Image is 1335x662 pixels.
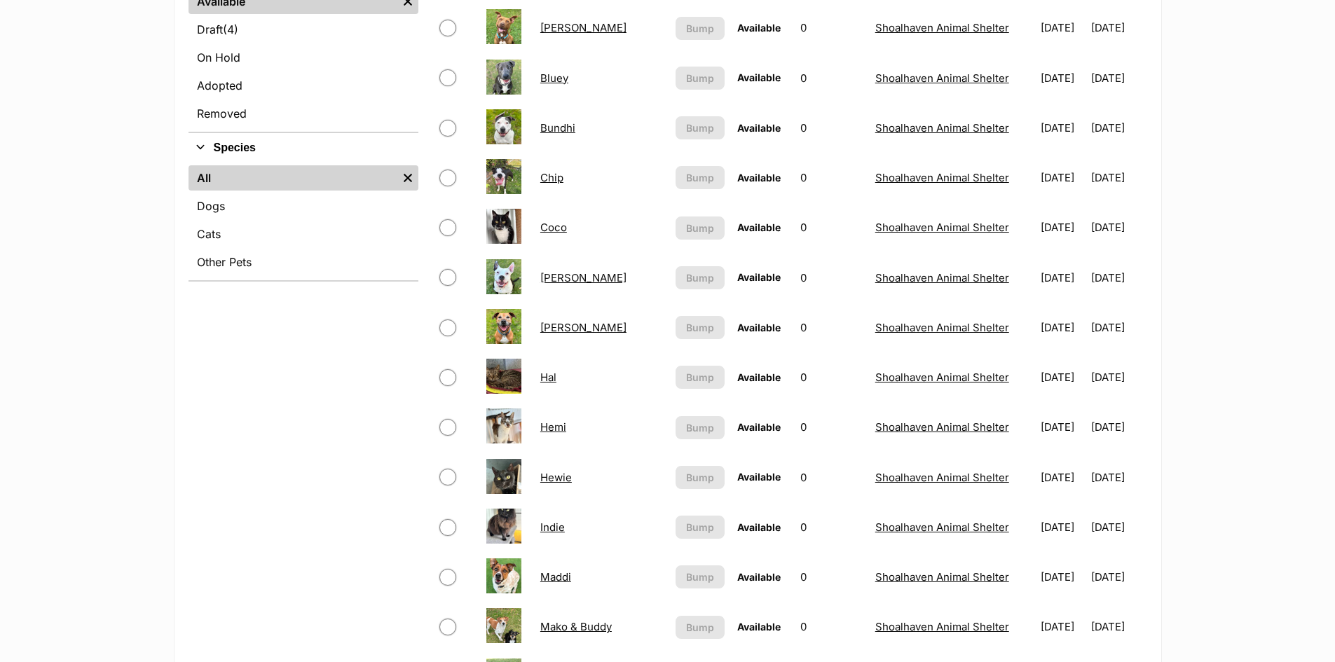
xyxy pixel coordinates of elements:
[795,153,868,202] td: 0
[540,520,565,534] a: Indie
[795,254,868,302] td: 0
[1091,54,1146,102] td: [DATE]
[676,516,725,539] button: Bump
[540,121,575,135] a: Bundhi
[795,303,868,352] td: 0
[189,139,418,157] button: Species
[737,421,781,433] span: Available
[189,221,418,247] a: Cats
[1035,403,1090,451] td: [DATE]
[223,21,238,38] span: (4)
[737,322,781,333] span: Available
[686,120,714,135] span: Bump
[1091,303,1146,352] td: [DATE]
[686,570,714,584] span: Bump
[1091,254,1146,302] td: [DATE]
[686,520,714,535] span: Bump
[737,122,781,134] span: Available
[795,4,868,52] td: 0
[189,101,418,126] a: Removed
[1091,4,1146,52] td: [DATE]
[875,620,1009,633] a: Shoalhaven Animal Shelter
[676,616,725,639] button: Bump
[795,54,868,102] td: 0
[540,171,563,184] a: Chip
[1035,353,1090,401] td: [DATE]
[676,17,725,40] button: Bump
[795,602,868,651] td: 0
[676,216,725,240] button: Bump
[686,420,714,435] span: Bump
[795,403,868,451] td: 0
[1091,403,1146,451] td: [DATE]
[676,266,725,289] button: Bump
[1035,54,1090,102] td: [DATE]
[540,21,627,34] a: [PERSON_NAME]
[1035,553,1090,601] td: [DATE]
[540,371,556,384] a: Hal
[1091,104,1146,152] td: [DATE]
[1091,553,1146,601] td: [DATE]
[1035,104,1090,152] td: [DATE]
[1091,602,1146,651] td: [DATE]
[540,471,572,484] a: Hewie
[189,249,418,275] a: Other Pets
[676,466,725,489] button: Bump
[737,571,781,583] span: Available
[875,520,1009,534] a: Shoalhaven Animal Shelter
[795,104,868,152] td: 0
[686,221,714,235] span: Bump
[875,420,1009,434] a: Shoalhaven Animal Shelter
[1035,303,1090,352] td: [DATE]
[686,370,714,385] span: Bump
[1091,153,1146,202] td: [DATE]
[795,553,868,601] td: 0
[1035,153,1090,202] td: [DATE]
[676,166,725,189] button: Bump
[1091,203,1146,251] td: [DATE]
[875,471,1009,484] a: Shoalhaven Animal Shelter
[875,121,1009,135] a: Shoalhaven Animal Shelter
[875,371,1009,384] a: Shoalhaven Animal Shelter
[676,366,725,389] button: Bump
[1091,453,1146,502] td: [DATE]
[795,503,868,551] td: 0
[875,71,1009,85] a: Shoalhaven Animal Shelter
[875,221,1009,234] a: Shoalhaven Animal Shelter
[676,565,725,588] button: Bump
[676,316,725,339] button: Bump
[686,170,714,185] span: Bump
[795,203,868,251] td: 0
[795,353,868,401] td: 0
[686,470,714,485] span: Bump
[686,270,714,285] span: Bump
[875,271,1009,284] a: Shoalhaven Animal Shelter
[1035,4,1090,52] td: [DATE]
[540,321,627,334] a: [PERSON_NAME]
[1035,503,1090,551] td: [DATE]
[540,271,627,284] a: [PERSON_NAME]
[676,116,725,139] button: Bump
[686,320,714,335] span: Bump
[737,172,781,184] span: Available
[737,271,781,283] span: Available
[189,193,418,219] a: Dogs
[189,165,397,191] a: All
[737,521,781,533] span: Available
[686,21,714,36] span: Bump
[1035,254,1090,302] td: [DATE]
[1091,353,1146,401] td: [DATE]
[1035,453,1090,502] td: [DATE]
[795,453,868,502] td: 0
[189,17,418,42] a: Draft
[875,570,1009,584] a: Shoalhaven Animal Shelter
[540,221,567,234] a: Coco
[737,471,781,483] span: Available
[540,420,566,434] a: Hemi
[737,221,781,233] span: Available
[686,620,714,635] span: Bump
[875,171,1009,184] a: Shoalhaven Animal Shelter
[540,570,571,584] a: Maddi
[737,71,781,83] span: Available
[737,621,781,633] span: Available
